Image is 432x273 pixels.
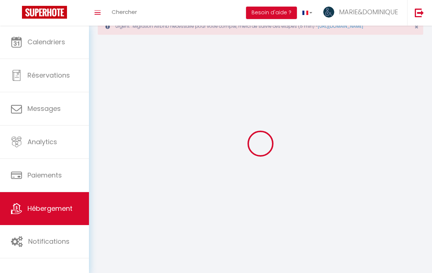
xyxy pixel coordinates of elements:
span: Réservations [27,71,70,80]
span: Hébergement [27,204,72,213]
a: [URL][DOMAIN_NAME] [318,23,363,29]
span: Analytics [27,137,57,146]
span: Chercher [112,8,137,16]
span: Messages [27,104,61,113]
span: MARIE&DOMINIQUE [339,7,398,16]
iframe: Chat [401,240,427,268]
span: × [414,22,418,31]
span: Calendriers [27,37,65,46]
img: logout [415,8,424,17]
img: Super Booking [22,6,67,19]
button: Ouvrir le widget de chat LiveChat [6,3,28,25]
div: Urgent : Migration Airbnb nécessaire pour votre compte, merci de suivre ces étapes (5 min) - [98,18,423,35]
button: Besoin d'aide ? [246,7,297,19]
button: Close [414,24,418,30]
span: Notifications [28,237,70,246]
span: Paiements [27,171,62,180]
img: ... [323,7,334,18]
